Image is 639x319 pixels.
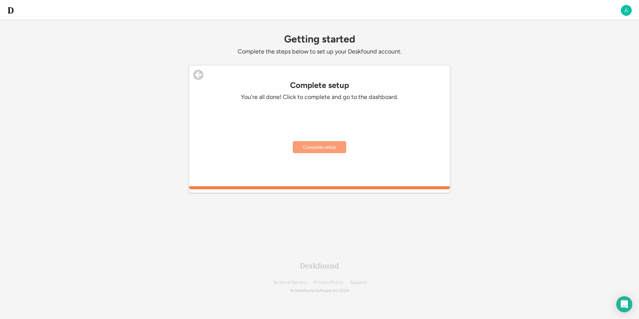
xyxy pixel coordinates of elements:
button: Complete setup [293,141,346,153]
div: 100% [190,186,449,189]
div: Getting started [189,33,450,44]
img: A.png [620,4,632,16]
img: d-whitebg.png [7,6,15,14]
div: Complete setup [189,81,450,90]
div: Open Intercom Messenger [616,296,632,312]
a: Support [350,280,367,285]
div: Complete the steps below to set up your Deskfound account. [189,48,450,56]
a: Privacy Policy [313,280,343,285]
a: Terms of Service [273,280,307,285]
div: You're all done! Click to complete and go to the dashboard. [219,93,420,101]
div: Deskfound [300,262,339,270]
